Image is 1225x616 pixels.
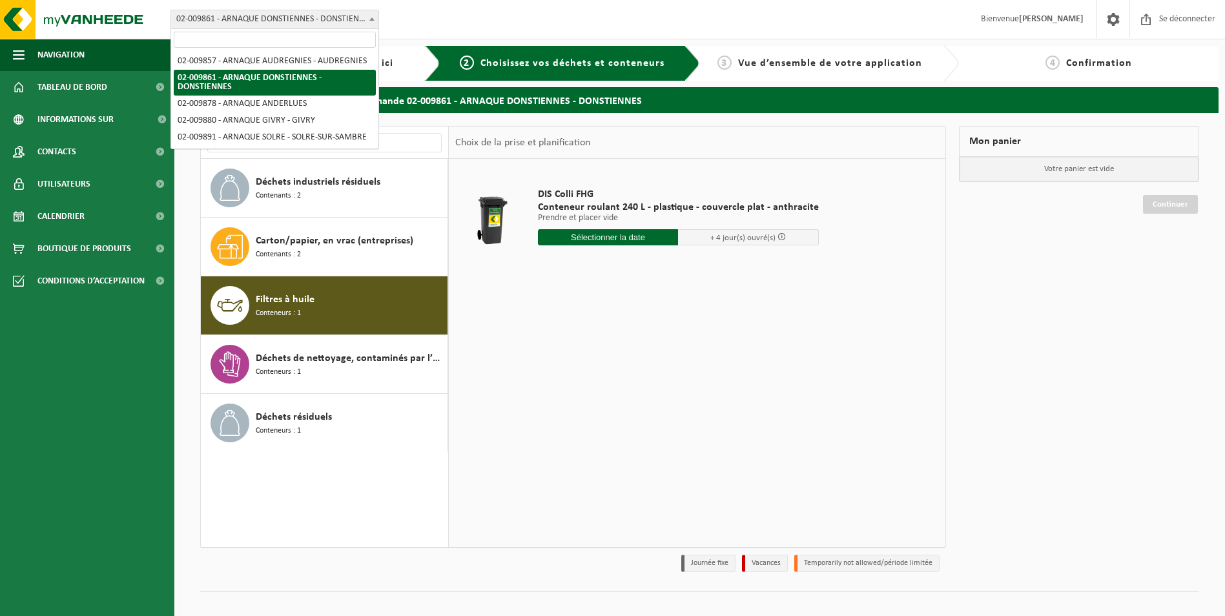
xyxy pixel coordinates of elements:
input: Sélectionner la date [538,229,679,245]
span: 02-009861 - SCAM DONSTIENNES - DONSTIENNES [171,10,378,28]
li: 02-009878 - ARNAQUE ANDERLUES [174,96,376,112]
div: Mon panier [959,126,1199,157]
span: Utilisateurs [37,168,90,200]
button: Déchets résiduels Conteneurs : 1 [201,394,448,452]
span: Confirmation [1066,58,1132,68]
li: 02-009857 - ARNAQUE AUDREGNIES - AUDREGNIES [174,53,376,70]
span: Déchets industriels résiduels [256,174,380,190]
span: Déchets de nettoyage, contaminés par l’huile [256,351,444,366]
span: Contenants : 2 [256,190,301,202]
span: 3 [717,56,732,70]
span: Informations sur l’entreprise [37,103,149,136]
span: Conteneurs : 1 [256,366,301,378]
button: Déchets de nettoyage, contaminés par l’huile Conteneurs : 1 [201,335,448,394]
span: Déchets résiduels [256,409,332,425]
span: Calendrier [37,200,85,232]
p: Votre panier est vide [960,157,1199,181]
span: Vue d’ensemble de votre application [738,58,922,68]
li: 02-009891 - ARNAQUE SOLRE - SOLRE-SUR-SAMBRE [174,129,376,146]
li: Temporarily not allowed/période limitée [794,555,940,572]
span: Navigation [37,39,85,71]
span: + 4 jour(s) ouvré(s) [710,234,776,242]
button: Filtres à huile Conteneurs : 1 [201,276,448,335]
li: Vacances [742,555,788,572]
h2: Choisissez vos déchets et contenants - demande 02-009861 - ARNAQUE DONSTIENNES - DONSTIENNES [181,87,1219,112]
span: 2 [460,56,474,70]
span: Conteneur roulant 240 L - plastique - couvercle plat - anthracite [538,201,819,214]
span: Choisissez vos déchets et conteneurs [480,58,664,68]
span: 02-009861 - SCAM DONSTIENNES - DONSTIENNES [170,10,379,29]
span: Carton/papier, en vrac (entreprises) [256,233,413,249]
span: Tableau de bord [37,71,107,103]
li: 02-009861 - ARNAQUE DONSTIENNES - DONSTIENNES [174,70,376,96]
div: Choix de la prise et planification [449,127,597,159]
p: Prendre et placer vide [538,214,819,223]
span: Filtres à huile [256,292,314,307]
font: Bienvenue [981,14,1084,24]
button: Carton/papier, en vrac (entreprises) Contenants : 2 [201,218,448,276]
span: DIS Colli FHG [538,188,819,201]
strong: [PERSON_NAME] [1019,14,1084,24]
span: Conteneurs : 1 [256,425,301,437]
li: 02-009880 - ARNAQUE GIVRY - GIVRY [174,112,376,129]
span: Conteneurs : 1 [256,307,301,320]
span: Contacts [37,136,76,168]
span: Contenants : 2 [256,249,301,261]
li: Journée fixe [681,555,736,572]
a: Continuer [1143,195,1198,214]
span: Boutique de produits [37,232,131,265]
span: Conditions d’acceptation [37,265,145,297]
span: 4 [1045,56,1060,70]
button: Déchets industriels résiduels Contenants : 2 [201,159,448,218]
